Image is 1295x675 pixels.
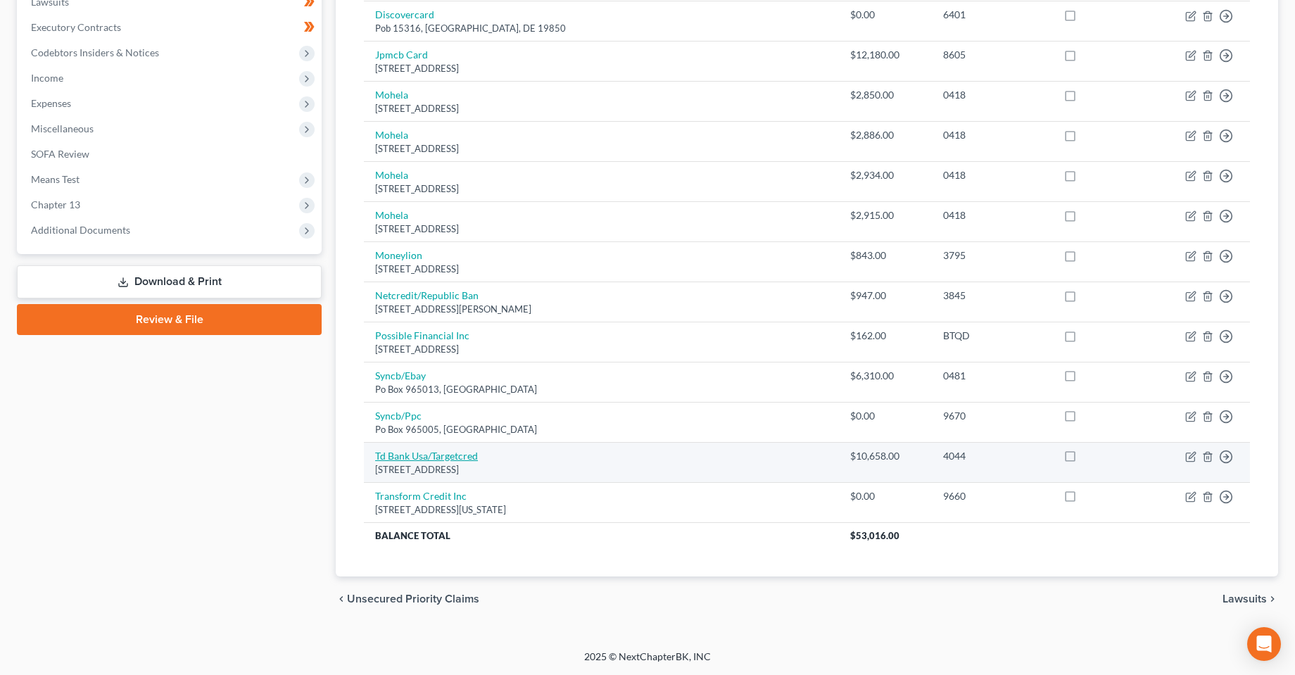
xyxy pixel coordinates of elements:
[850,208,921,222] div: $2,915.00
[943,248,1041,263] div: 3795
[943,289,1041,303] div: 3845
[375,62,828,75] div: [STREET_ADDRESS]
[336,593,347,605] i: chevron_left
[850,128,921,142] div: $2,886.00
[943,489,1041,503] div: 9660
[375,329,469,341] a: Possible Financial Inc
[375,22,828,35] div: Pob 15316, [GEOGRAPHIC_DATA], DE 19850
[943,329,1041,343] div: BTQD
[850,329,921,343] div: $162.00
[375,102,828,115] div: [STREET_ADDRESS]
[347,593,479,605] span: Unsecured Priority Claims
[20,15,322,40] a: Executory Contracts
[31,122,94,134] span: Miscellaneous
[850,489,921,503] div: $0.00
[850,168,921,182] div: $2,934.00
[31,224,130,236] span: Additional Documents
[943,369,1041,383] div: 0481
[375,450,478,462] a: Td Bank Usa/Targetcred
[850,409,921,423] div: $0.00
[375,410,422,422] a: Syncb/Ppc
[1223,593,1278,605] button: Lawsuits chevron_right
[336,593,479,605] button: chevron_left Unsecured Priority Claims
[375,182,828,196] div: [STREET_ADDRESS]
[375,503,828,517] div: [STREET_ADDRESS][US_STATE]
[375,222,828,236] div: [STREET_ADDRESS]
[850,530,899,541] span: $53,016.00
[31,148,89,160] span: SOFA Review
[31,97,71,109] span: Expenses
[1223,593,1267,605] span: Lawsuits
[31,173,80,185] span: Means Test
[31,72,63,84] span: Income
[31,198,80,210] span: Chapter 13
[850,8,921,22] div: $0.00
[850,289,921,303] div: $947.00
[375,463,828,477] div: [STREET_ADDRESS]
[943,88,1041,102] div: 0418
[375,370,426,381] a: Syncb/Ebay
[17,304,322,335] a: Review & File
[850,88,921,102] div: $2,850.00
[17,265,322,298] a: Download & Print
[375,169,408,181] a: Mohela
[943,449,1041,463] div: 4044
[364,522,839,548] th: Balance Total
[375,249,422,261] a: Moneylion
[850,48,921,62] div: $12,180.00
[375,383,828,396] div: Po Box 965013, [GEOGRAPHIC_DATA]
[375,490,467,502] a: Transform Credit Inc
[943,168,1041,182] div: 0418
[943,48,1041,62] div: 8605
[20,141,322,167] a: SOFA Review
[375,263,828,276] div: [STREET_ADDRESS]
[850,248,921,263] div: $843.00
[943,409,1041,423] div: 9670
[375,89,408,101] a: Mohela
[850,449,921,463] div: $10,658.00
[1267,593,1278,605] i: chevron_right
[375,423,828,436] div: Po Box 965005, [GEOGRAPHIC_DATA]
[375,142,828,156] div: [STREET_ADDRESS]
[375,209,408,221] a: Mohela
[246,650,1049,675] div: 2025 © NextChapterBK, INC
[31,21,121,33] span: Executory Contracts
[375,129,408,141] a: Mohela
[943,8,1041,22] div: 6401
[375,343,828,356] div: [STREET_ADDRESS]
[375,303,828,316] div: [STREET_ADDRESS][PERSON_NAME]
[1247,627,1281,661] div: Open Intercom Messenger
[850,369,921,383] div: $6,310.00
[31,46,159,58] span: Codebtors Insiders & Notices
[943,128,1041,142] div: 0418
[375,49,428,61] a: Jpmcb Card
[375,289,479,301] a: Netcredit/Republic Ban
[375,8,434,20] a: Discovercard
[943,208,1041,222] div: 0418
